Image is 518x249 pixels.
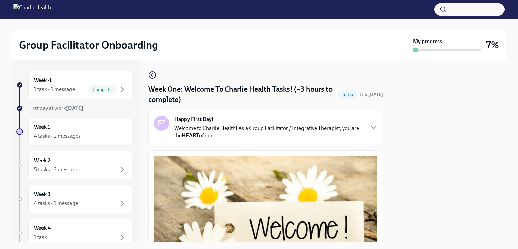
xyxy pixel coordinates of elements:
[34,132,81,140] div: 4 tasks • 2 messages
[34,200,78,207] div: 4 tasks • 1 message
[34,233,47,241] div: 1 task
[34,123,50,131] h6: Week 1
[16,151,132,179] a: Week 25 tasks • 2 messages
[34,77,52,84] h6: Week -1
[413,38,442,45] strong: My progress
[360,91,383,98] span: September 22nd, 2025 09:00
[16,71,132,99] a: Week -11 task • 1 messageComplete
[19,38,158,52] h2: Group Facilitator Onboarding
[360,92,383,98] span: Due
[16,185,132,213] a: Week 34 tasks • 1 message
[338,92,357,97] span: To Do
[34,157,50,164] h6: Week 2
[34,86,75,93] div: 1 task • 1 message
[13,4,51,15] img: CharlieHealth
[16,117,132,146] a: Week 14 tasks • 2 messages
[66,105,83,111] strong: [DATE]
[34,191,51,198] h6: Week 3
[34,166,81,173] div: 5 tasks • 2 messages
[16,219,132,247] a: Week 41 task
[486,39,499,51] h3: 7%
[174,124,364,139] p: Welcome to Charlie Health! As a Group Facilitator / Integrative Therapist, you are the of our...
[174,116,214,123] strong: Happy First Day!
[89,87,116,92] span: Complete
[16,105,132,112] a: First day at work[DATE]
[368,92,383,98] strong: [DATE]
[34,224,51,232] h6: Week 4
[28,105,83,111] span: First day at work
[148,84,335,105] h4: Week One: Welcome To Charlie Health Tasks! (~3 hours to complete)
[182,132,199,139] strong: HEART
